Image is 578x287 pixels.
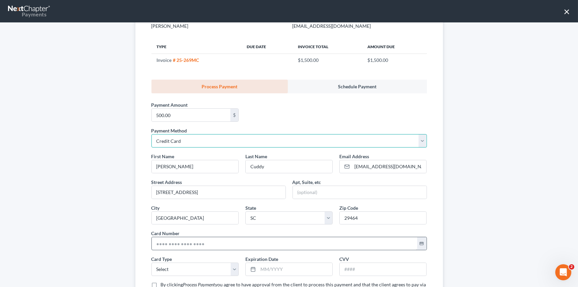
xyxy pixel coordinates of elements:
[8,3,51,19] a: Payments
[152,109,230,121] input: 0.00
[151,205,160,211] span: City
[245,256,278,262] span: Expiration Date
[564,6,570,17] button: ×
[152,237,417,250] input: ●●●● ●●●● ●●●● ●●●●
[230,109,238,121] div: $
[362,40,427,54] th: Amount Due
[339,256,349,262] span: CVV
[151,230,180,236] span: Card Number
[152,212,238,224] input: Enter city...
[241,40,293,54] th: Due Date
[258,263,332,276] input: MM/YYYY
[339,205,358,211] span: Zip Code
[151,23,286,29] p: [PERSON_NAME]
[152,186,285,199] input: Enter address...
[555,264,571,280] iframe: Intercom live chat
[151,80,288,93] a: Process Payment
[245,205,256,211] span: State
[151,102,188,108] span: Payment Amount
[157,57,172,63] span: Invoice
[246,160,332,173] input: --
[352,160,426,173] input: Enter email...
[151,128,187,133] span: Payment Method
[151,154,175,159] span: First Name
[151,256,172,262] span: Card Type
[340,212,426,224] input: XXXXX
[151,40,242,54] th: Type
[151,179,182,185] span: Street Address
[173,57,199,63] strong: # 25-269MC
[293,23,427,29] p: [EMAIL_ADDRESS][DOMAIN_NAME]
[288,80,427,93] a: Schedule Payment
[245,154,267,159] span: Last Name
[293,179,321,185] span: Apt, Suite, etc
[339,154,369,159] span: Email Address
[569,264,574,270] span: 2
[293,54,362,66] td: $1,500.00
[152,160,238,173] input: --
[8,11,46,18] div: Payments
[340,263,426,276] input: ####
[293,40,362,54] th: Invoice Total
[362,54,427,66] td: $1,500.00
[293,186,427,199] input: (optional)
[420,241,424,246] i: credit_card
